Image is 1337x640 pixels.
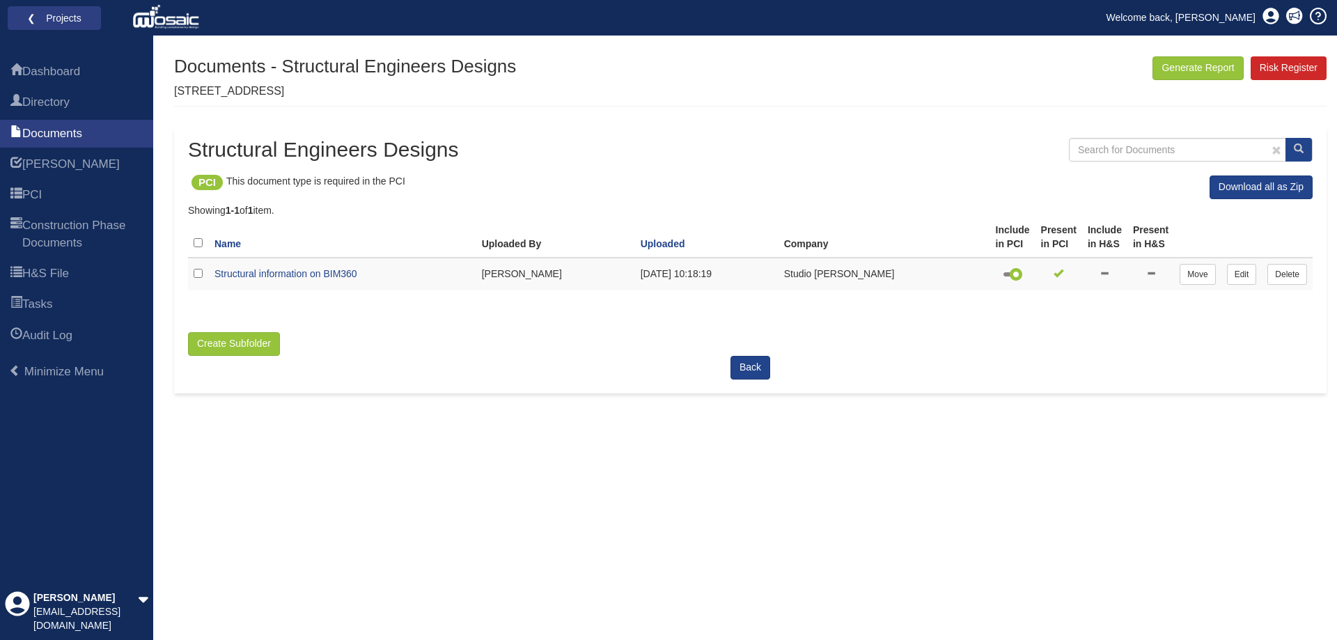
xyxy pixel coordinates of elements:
[1035,218,1082,258] th: Present in PCI
[1069,138,1313,162] input: Search for Documents
[10,157,22,173] span: HARI
[22,187,42,203] span: PCI
[226,175,405,189] p: This document type is required in the PCI
[10,218,22,252] span: Construction Phase Documents
[214,268,357,279] a: Structural information on BIM360
[990,218,1035,258] th: Include in PCI
[10,64,22,81] span: Dashboard
[1180,264,1215,285] a: Move
[1263,141,1285,159] a: Clear
[33,591,138,605] div: [PERSON_NAME]
[476,218,635,258] th: Uploaded By
[248,205,253,216] b: 1
[779,258,990,290] td: Studio [PERSON_NAME]
[10,297,22,313] span: Tasks
[10,266,22,283] span: H&S File
[641,238,685,249] a: Uploaded
[22,156,120,173] span: HARI
[1152,56,1243,80] button: Generate Report
[188,204,1313,218] div: Showing of item.
[5,591,30,633] div: Profile
[1267,264,1307,285] a: Delete
[9,365,21,377] span: Minimize Menu
[476,258,635,290] td: [PERSON_NAME]
[174,84,516,100] p: [STREET_ADDRESS]
[1285,138,1312,162] button: Search
[1227,264,1257,285] a: Edit
[22,63,80,80] span: Dashboard
[226,205,240,216] b: 1-1
[22,125,82,142] span: Documents
[730,356,770,380] a: Back
[1096,7,1266,28] a: Welcome back, [PERSON_NAME]
[24,365,104,378] span: Minimize Menu
[188,332,280,356] button: Create Subfolder
[214,238,241,249] a: Name
[198,175,216,189] p: PCI
[1127,218,1174,258] th: Present in H&S
[10,95,22,111] span: Directory
[1082,218,1127,258] th: Include in H&S
[132,3,203,31] img: logo_white.png
[22,94,70,111] span: Directory
[22,296,52,313] span: Tasks
[17,9,92,27] a: ❮ Projects
[10,126,22,143] span: Documents
[33,605,138,633] div: [EMAIL_ADDRESS][DOMAIN_NAME]
[635,258,779,290] td: [DATE] 10:18:19
[22,217,143,251] span: Construction Phase Documents
[1251,56,1327,80] a: Risk Register
[188,138,459,161] h2: Structural Engineers Designs
[10,328,22,345] span: Audit Log
[22,265,69,282] span: H&S File
[22,327,72,344] span: Audit Log
[1210,175,1313,199] a: Download all as Zip
[10,187,22,204] span: PCI
[174,56,516,77] h1: Documents - Structural Engineers Designs
[779,218,990,258] th: Company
